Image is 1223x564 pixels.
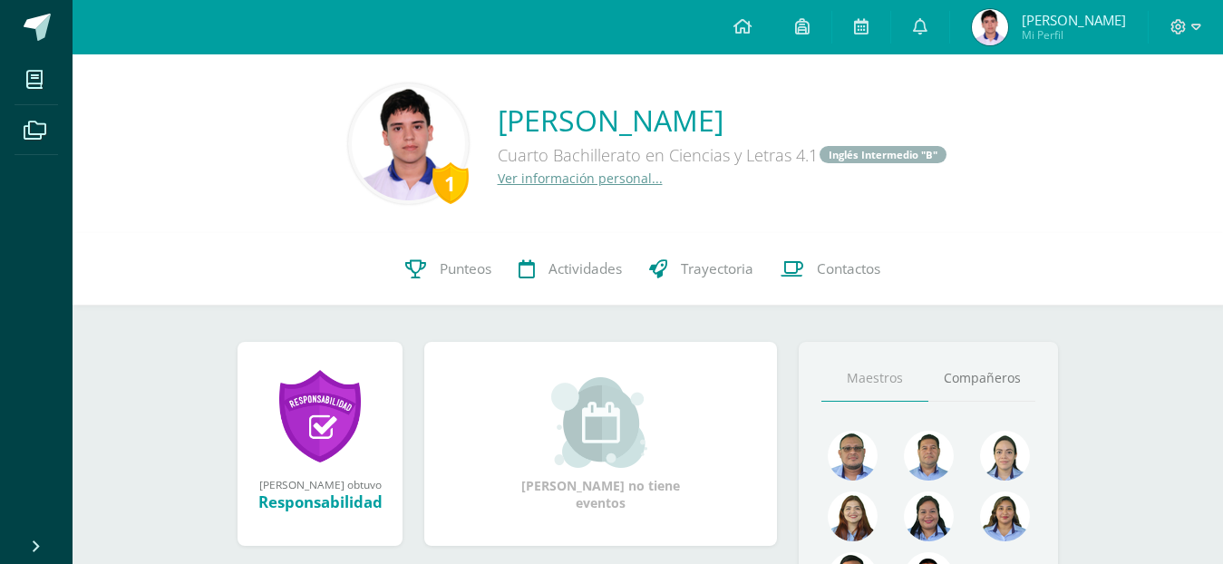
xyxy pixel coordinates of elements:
a: [PERSON_NAME] [498,101,948,140]
div: Cuarto Bachillerato en Ciencias y Letras 4.1 [498,140,948,170]
span: Actividades [548,259,622,278]
div: Responsabilidad [256,491,384,512]
a: Contactos [767,233,894,306]
img: 99962f3fa423c9b8099341731b303440.png [828,431,878,481]
img: 2ac039123ac5bd71a02663c3aa063ac8.png [904,431,954,481]
span: [PERSON_NAME] [1022,11,1126,29]
div: [PERSON_NAME] obtuvo [256,477,384,491]
a: Compañeros [928,355,1035,402]
span: Trayectoria [681,259,753,278]
a: Inglés Intermedio "B" [820,146,946,163]
div: [PERSON_NAME] no tiene eventos [510,377,692,511]
a: Actividades [505,233,636,306]
a: Ver información personal... [498,170,663,187]
span: Contactos [817,259,880,278]
span: Mi Perfil [1022,27,1126,43]
span: Punteos [440,259,491,278]
img: 72fdff6db23ea16c182e3ba03ce826f1.png [980,491,1030,541]
img: 4a7f7f1a360f3d8e2a3425f4c4febaf9.png [904,491,954,541]
a: Punteos [392,233,505,306]
img: event_small.png [551,377,650,468]
div: 1 [432,162,469,204]
a: Maestros [821,355,928,402]
a: Trayectoria [636,233,767,306]
img: fb71a147d9559183667ad3ccc7578f75.png [972,9,1008,45]
img: a9adb280a5deb02de052525b0213cdb9.png [828,491,878,541]
img: 375aecfb130304131abdbe7791f44736.png [980,431,1030,481]
img: 39e5ae37f91b64e8ad92d9785375a60f.png [352,87,465,200]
